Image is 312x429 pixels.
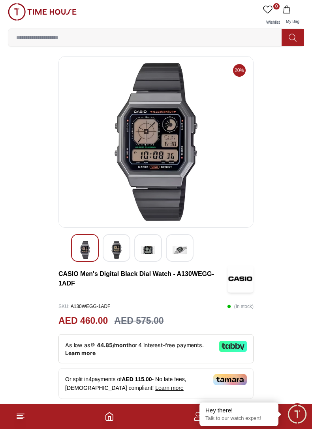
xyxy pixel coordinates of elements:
img: CASIO Men's Digital Black Dial Watch - A130WEGG-1ADF [78,241,92,259]
img: ... [8,3,77,21]
span: AED 115.00 [122,376,152,382]
img: CASIO Men's Digital Black Dial Watch - A130WEGG-1ADF [109,241,124,259]
img: CASIO Men's Digital Black Dial Watch - A130WEGG-1ADF [173,241,187,259]
span: 20% [233,64,246,77]
h3: AED 575.00 [114,314,164,328]
p: A130WEGG-1ADF [58,300,110,312]
p: ( In stock ) [227,300,254,312]
img: CASIO Men's Digital Black Dial Watch - A130WEGG-1ADF [141,241,155,259]
span: My Bag [283,19,303,24]
h3: CASIO Men's Digital Black Dial Watch - A130WEGG-1ADF [58,269,227,288]
span: SKU : [58,304,70,309]
span: Learn more [155,385,184,391]
img: CASIO Men's Digital Black Dial Watch - A130WEGG-1ADF [227,265,254,293]
div: Chat Widget [286,403,308,425]
a: Home [105,412,114,421]
p: Talk to our watch expert! [205,415,273,422]
h2: AED 460.00 [58,314,108,328]
span: Wishlist [263,20,283,25]
div: Or split in 4 payments of - No late fees, [DEMOGRAPHIC_DATA] compliant! [58,368,254,399]
a: 0Wishlist [261,3,281,28]
span: 0 [273,3,280,9]
img: CASIO Men's Digital Black Dial Watch - A130WEGG-1ADF [65,63,247,221]
button: My Bag [281,3,304,28]
img: Tamara [213,374,247,385]
div: Hey there! [205,406,273,414]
